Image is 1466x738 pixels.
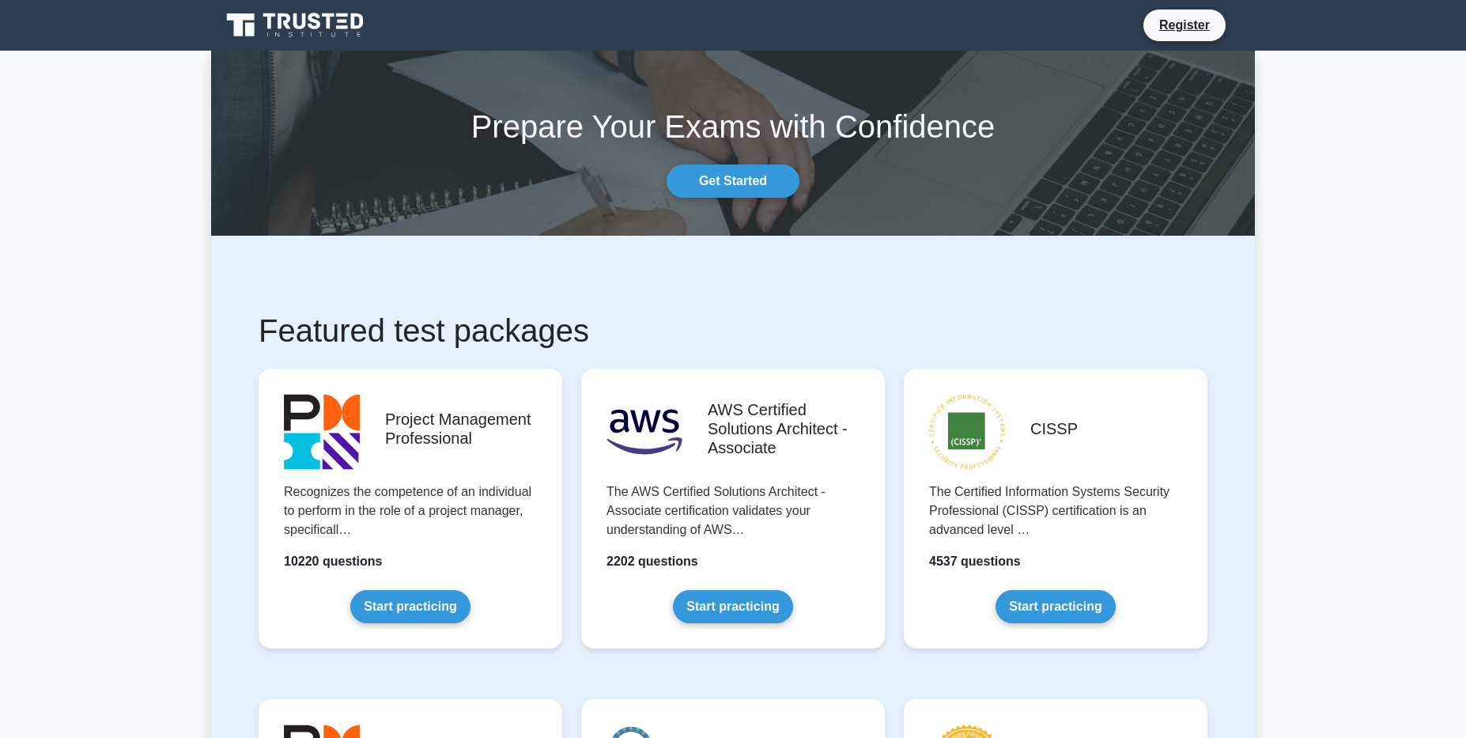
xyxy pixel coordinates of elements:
a: Start practicing [673,590,792,623]
a: Register [1150,15,1219,35]
a: Start practicing [996,590,1115,623]
h1: Featured test packages [259,312,1207,350]
a: Get Started [667,165,799,198]
a: Start practicing [350,590,470,623]
h1: Prepare Your Exams with Confidence [211,108,1255,146]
